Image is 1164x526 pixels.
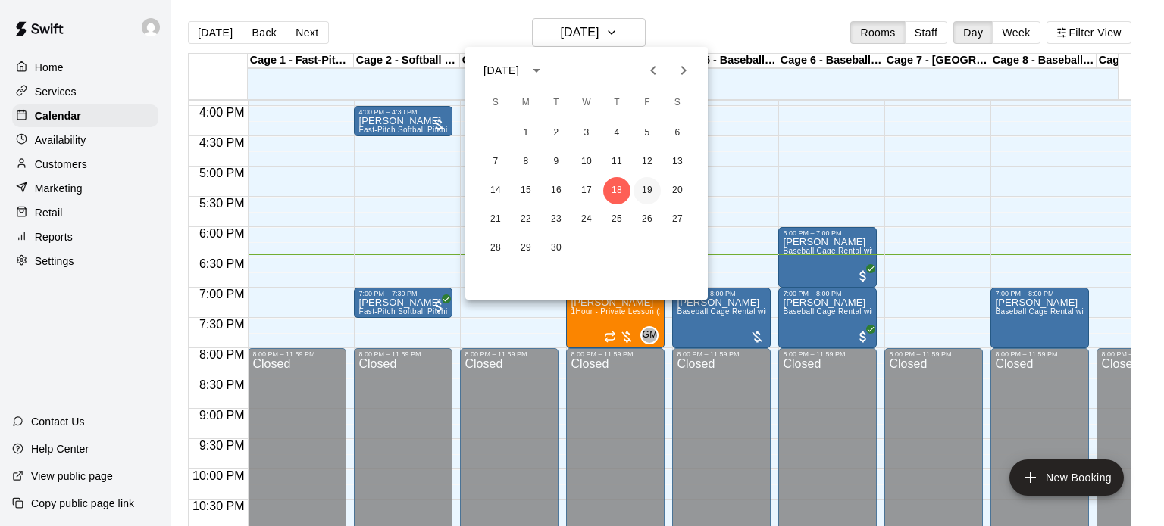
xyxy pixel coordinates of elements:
[482,206,509,233] button: 21
[603,120,630,147] button: 4
[603,88,630,118] span: Thursday
[543,88,570,118] span: Tuesday
[664,177,691,204] button: 20
[603,206,630,233] button: 25
[603,177,630,204] button: 18
[668,55,699,86] button: Next month
[482,148,509,176] button: 7
[482,88,509,118] span: Sunday
[664,88,691,118] span: Saturday
[573,148,600,176] button: 10
[573,206,600,233] button: 24
[634,148,661,176] button: 12
[482,235,509,262] button: 28
[512,206,540,233] button: 22
[543,120,570,147] button: 2
[603,148,630,176] button: 11
[573,177,600,204] button: 17
[512,148,540,176] button: 8
[483,63,519,79] div: [DATE]
[634,206,661,233] button: 26
[638,55,668,86] button: Previous month
[543,206,570,233] button: 23
[573,120,600,147] button: 3
[524,58,549,83] button: calendar view is open, switch to year view
[634,88,661,118] span: Friday
[543,148,570,176] button: 9
[512,120,540,147] button: 1
[512,177,540,204] button: 15
[512,235,540,262] button: 29
[482,177,509,204] button: 14
[634,177,661,204] button: 19
[634,120,661,147] button: 5
[664,206,691,233] button: 27
[664,148,691,176] button: 13
[543,235,570,262] button: 30
[573,88,600,118] span: Wednesday
[543,177,570,204] button: 16
[512,88,540,118] span: Monday
[664,120,691,147] button: 6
